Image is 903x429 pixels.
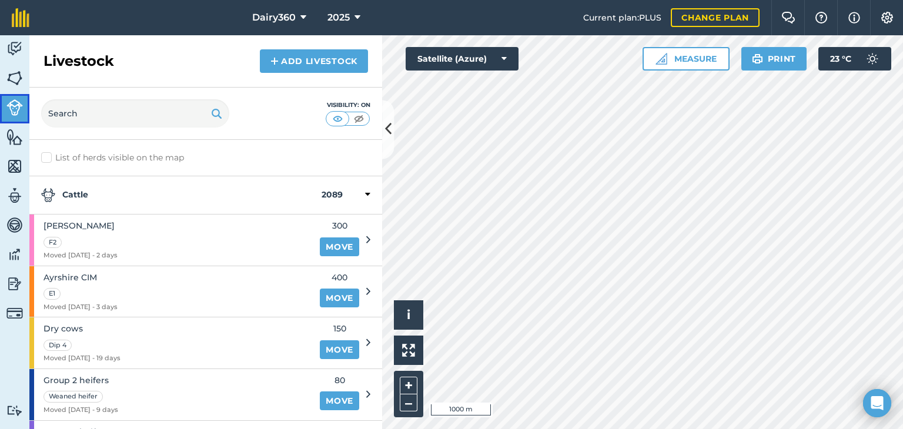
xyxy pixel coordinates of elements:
div: Dip 4 [44,340,72,351]
span: 150 [320,322,359,335]
img: svg+xml;base64,PHN2ZyB4bWxucz0iaHR0cDovL3d3dy53My5vcmcvMjAwMC9zdmciIHdpZHRoPSIxOSIgaGVpZ2h0PSIyNC... [211,106,222,120]
span: Moved [DATE] - 2 days [44,250,118,261]
span: Dairy360 [252,11,296,25]
button: 23 °C [818,47,891,71]
span: Moved [DATE] - 19 days [44,353,121,364]
img: svg+xml;base64,PHN2ZyB4bWxucz0iaHR0cDovL3d3dy53My5vcmcvMjAwMC9zdmciIHdpZHRoPSI1NiIgaGVpZ2h0PSI2MC... [6,128,23,146]
strong: 2089 [322,188,343,202]
span: Moved [DATE] - 9 days [44,405,118,415]
div: Weaned heifer [44,391,103,403]
img: svg+xml;base64,PD94bWwgdmVyc2lvbj0iMS4wIiBlbmNvZGluZz0idXRmLTgiPz4KPCEtLSBHZW5lcmF0b3I6IEFkb2JlIE... [6,305,23,321]
h2: Livestock [44,52,114,71]
img: svg+xml;base64,PHN2ZyB4bWxucz0iaHR0cDovL3d3dy53My5vcmcvMjAwMC9zdmciIHdpZHRoPSI1NiIgaGVpZ2h0PSI2MC... [6,69,23,87]
button: Measure [643,47,730,71]
div: E1 [44,288,61,300]
a: Move [320,237,359,256]
a: Dry cowsDip 4Moved [DATE] - 19 days [29,317,313,368]
span: Moved [DATE] - 3 days [44,302,118,313]
label: List of herds visible on the map [41,152,370,164]
a: Add Livestock [260,49,368,73]
span: [PERSON_NAME] [44,219,118,232]
input: Search [41,99,229,128]
button: + [400,377,417,394]
span: 23 ° C [830,47,851,71]
img: svg+xml;base64,PHN2ZyB4bWxucz0iaHR0cDovL3d3dy53My5vcmcvMjAwMC9zdmciIHdpZHRoPSI1MCIgaGVpZ2h0PSI0MC... [330,113,345,125]
div: Visibility: On [326,100,370,110]
button: Satellite (Azure) [406,47,519,71]
img: A cog icon [880,12,894,24]
img: svg+xml;base64,PD94bWwgdmVyc2lvbj0iMS4wIiBlbmNvZGluZz0idXRmLTgiPz4KPCEtLSBHZW5lcmF0b3I6IEFkb2JlIE... [6,405,23,416]
img: svg+xml;base64,PD94bWwgdmVyc2lvbj0iMS4wIiBlbmNvZGluZz0idXRmLTgiPz4KPCEtLSBHZW5lcmF0b3I6IEFkb2JlIE... [6,187,23,205]
span: Ayrshire CIM [44,271,118,284]
img: svg+xml;base64,PD94bWwgdmVyc2lvbj0iMS4wIiBlbmNvZGluZz0idXRmLTgiPz4KPCEtLSBHZW5lcmF0b3I6IEFkb2JlIE... [6,275,23,293]
div: Open Intercom Messenger [863,389,891,417]
button: i [394,300,423,330]
a: Move [320,391,359,410]
a: Change plan [671,8,760,27]
img: svg+xml;base64,PD94bWwgdmVyc2lvbj0iMS4wIiBlbmNvZGluZz0idXRmLTgiPz4KPCEtLSBHZW5lcmF0b3I6IEFkb2JlIE... [6,99,23,116]
img: svg+xml;base64,PD94bWwgdmVyc2lvbj0iMS4wIiBlbmNvZGluZz0idXRmLTgiPz4KPCEtLSBHZW5lcmF0b3I6IEFkb2JlIE... [6,246,23,263]
img: svg+xml;base64,PHN2ZyB4bWxucz0iaHR0cDovL3d3dy53My5vcmcvMjAwMC9zdmciIHdpZHRoPSIxOSIgaGVpZ2h0PSIyNC... [752,52,763,66]
img: Four arrows, one pointing top left, one top right, one bottom right and the last bottom left [402,344,415,357]
button: Print [741,47,807,71]
img: Ruler icon [655,53,667,65]
img: fieldmargin Logo [12,8,29,27]
span: 400 [320,271,359,284]
img: svg+xml;base64,PHN2ZyB4bWxucz0iaHR0cDovL3d3dy53My5vcmcvMjAwMC9zdmciIHdpZHRoPSIxNCIgaGVpZ2h0PSIyNC... [270,54,279,68]
span: 300 [320,219,359,232]
div: F2 [44,237,62,249]
strong: Cattle [41,188,322,202]
span: Current plan : PLUS [583,11,661,24]
span: i [407,307,410,322]
span: Dry cows [44,322,121,335]
a: Group 2 heifersWeaned heiferMoved [DATE] - 9 days [29,369,313,420]
img: A question mark icon [814,12,828,24]
a: Move [320,289,359,307]
span: 2025 [327,11,350,25]
a: Ayrshire CIME1Moved [DATE] - 3 days [29,266,313,317]
a: [PERSON_NAME]F2Moved [DATE] - 2 days [29,214,313,266]
img: Two speech bubbles overlapping with the left bubble in the forefront [781,12,795,24]
img: svg+xml;base64,PD94bWwgdmVyc2lvbj0iMS4wIiBlbmNvZGluZz0idXRmLTgiPz4KPCEtLSBHZW5lcmF0b3I6IEFkb2JlIE... [6,40,23,58]
img: svg+xml;base64,PHN2ZyB4bWxucz0iaHR0cDovL3d3dy53My5vcmcvMjAwMC9zdmciIHdpZHRoPSI1MCIgaGVpZ2h0PSI0MC... [352,113,366,125]
img: svg+xml;base64,PD94bWwgdmVyc2lvbj0iMS4wIiBlbmNvZGluZz0idXRmLTgiPz4KPCEtLSBHZW5lcmF0b3I6IEFkb2JlIE... [861,47,884,71]
a: Move [320,340,359,359]
img: svg+xml;base64,PD94bWwgdmVyc2lvbj0iMS4wIiBlbmNvZGluZz0idXRmLTgiPz4KPCEtLSBHZW5lcmF0b3I6IEFkb2JlIE... [6,216,23,234]
img: svg+xml;base64,PHN2ZyB4bWxucz0iaHR0cDovL3d3dy53My5vcmcvMjAwMC9zdmciIHdpZHRoPSI1NiIgaGVpZ2h0PSI2MC... [6,157,23,175]
span: 80 [320,374,359,387]
img: svg+xml;base64,PHN2ZyB4bWxucz0iaHR0cDovL3d3dy53My5vcmcvMjAwMC9zdmciIHdpZHRoPSIxNyIgaGVpZ2h0PSIxNy... [848,11,860,25]
span: Group 2 heifers [44,374,118,387]
button: – [400,394,417,411]
img: svg+xml;base64,PD94bWwgdmVyc2lvbj0iMS4wIiBlbmNvZGluZz0idXRmLTgiPz4KPCEtLSBHZW5lcmF0b3I6IEFkb2JlIE... [41,188,55,202]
